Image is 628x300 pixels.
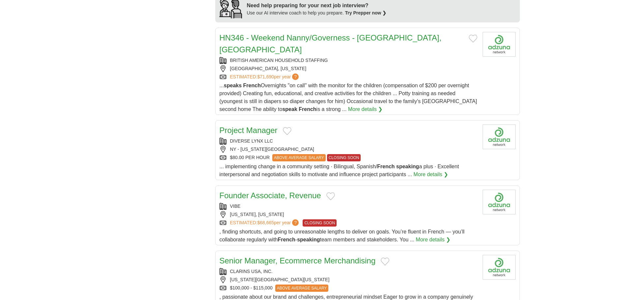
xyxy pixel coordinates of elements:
[272,154,326,161] span: ABOVE AVERAGE SALARY
[303,219,337,227] span: CLOSING SOON
[220,191,321,200] a: Founder Associate, Revenue
[483,255,516,280] img: Company logo
[292,219,299,226] span: ?
[327,154,361,161] span: CLOSING SOON
[247,10,387,16] div: Use our AI interview coach to help you prepare.
[278,237,295,242] strong: French
[230,219,300,227] a: ESTIMATED:$68,665per year?
[416,236,450,244] a: More details ❯
[220,229,465,242] span: , finding shortcuts, and going to unreasonable lengths to deliver on goals. You’re fluent in Fren...
[220,211,477,218] div: [US_STATE], [US_STATE]
[224,83,242,88] strong: speaks
[220,33,442,54] a: HN346 - Weekend Nanny/Governess - [GEOGRAPHIC_DATA], [GEOGRAPHIC_DATA]
[220,164,459,177] span: ... implementing change in a community setting · Bilingual, Spanish/ a plus · Excellent interpers...
[257,220,274,225] span: $68,665
[220,203,477,210] div: VIBE
[257,74,274,79] span: $71,690
[220,285,477,292] div: $100,000 - $115,000
[326,192,335,200] button: Add to favorite jobs
[220,268,477,275] div: CLARINS USA, INC.
[220,83,477,112] span: ... Overnights "on call" with the monitor for the children (compensation of $200 per overnight pr...
[243,83,261,88] strong: French
[230,73,300,80] a: ESTIMATED:$71,690per year?
[220,57,477,64] div: BRITISH AMERICAN HOUSEHOLD STAFFING
[220,126,278,135] a: Project Manager
[220,138,477,145] div: DIVERSE LYNX LLC
[297,237,320,242] strong: speaking
[483,32,516,57] img: Company logo
[483,124,516,149] img: Company logo
[220,65,477,72] div: [GEOGRAPHIC_DATA], [US_STATE]
[483,190,516,214] img: Company logo
[275,285,329,292] span: ABOVE AVERAGE SALARY
[292,73,299,80] span: ?
[283,127,291,135] button: Add to favorite jobs
[247,2,387,10] div: Need help preparing for your next job interview?
[282,106,297,112] strong: speak
[345,10,387,15] a: Try Prepper now ❯
[220,276,477,283] div: [US_STATE][GEOGRAPHIC_DATA][US_STATE]
[377,164,395,169] strong: French
[396,164,419,169] strong: speaking
[220,154,477,161] div: $80.00 PER HOUR
[220,256,376,265] a: Senior Manager, Ecommerce Merchandising
[299,106,316,112] strong: French
[348,105,383,113] a: More details ❯
[220,146,477,153] div: NY - [US_STATE][GEOGRAPHIC_DATA]
[381,258,389,265] button: Add to favorite jobs
[413,171,448,178] a: More details ❯
[469,35,477,42] button: Add to favorite jobs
